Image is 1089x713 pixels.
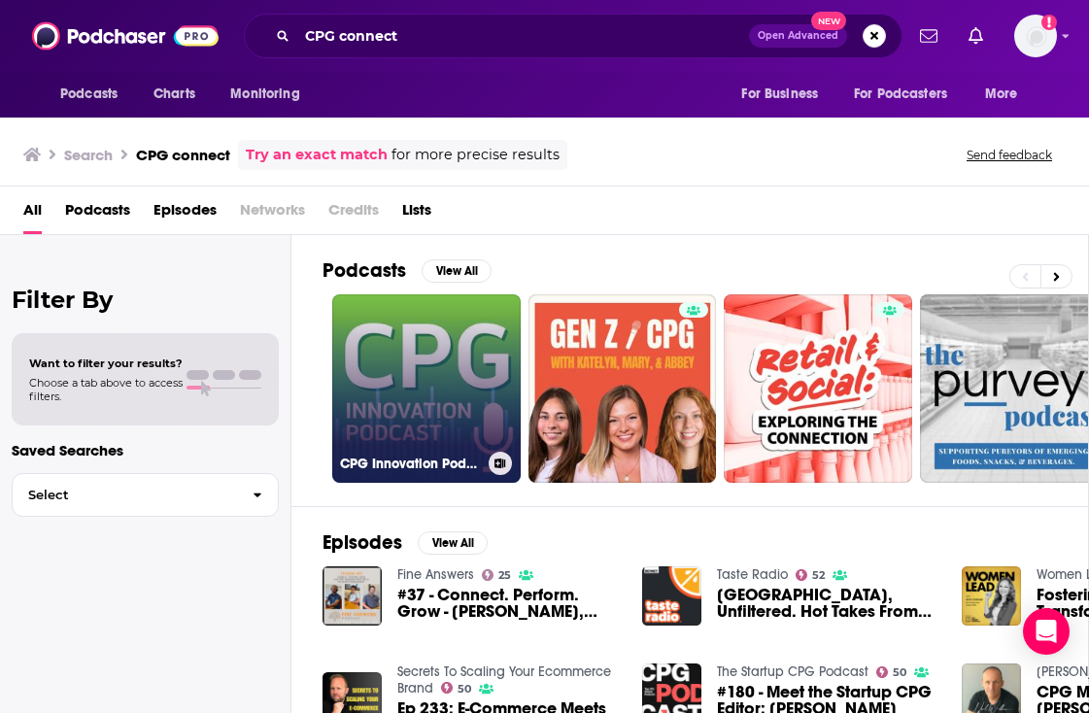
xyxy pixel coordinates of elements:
[796,569,826,581] a: 52
[758,31,838,41] span: Open Advanced
[323,530,488,555] a: EpisodesView All
[642,566,701,626] img: Austin, Unfiltered. Hot Takes From CPG‘s OG City.
[912,19,945,52] a: Show notifications dropdown
[961,19,991,52] a: Show notifications dropdown
[841,76,975,113] button: open menu
[328,194,379,234] span: Credits
[971,76,1042,113] button: open menu
[12,441,279,459] p: Saved Searches
[1041,15,1057,30] svg: Add a profile image
[498,571,511,580] span: 25
[297,20,749,51] input: Search podcasts, credits, & more...
[29,376,183,403] span: Choose a tab above to access filters.
[230,81,299,108] span: Monitoring
[244,14,902,58] div: Search podcasts, credits, & more...
[717,663,868,680] a: The Startup CPG Podcast
[418,531,488,555] button: View All
[741,81,818,108] span: For Business
[136,146,230,164] h3: CPG connect
[397,587,619,620] span: #37 - Connect. Perform. Grow - [PERSON_NAME], Managing Director CPG Sports Management
[340,456,481,472] h3: CPG Innovation Podcast
[985,81,1018,108] span: More
[749,24,847,48] button: Open AdvancedNew
[397,663,611,696] a: Secrets To Scaling Your Ecommerce Brand
[47,76,143,113] button: open menu
[65,194,130,234] a: Podcasts
[1014,15,1057,57] img: User Profile
[812,571,825,580] span: 52
[402,194,431,234] a: Lists
[64,146,113,164] h3: Search
[60,81,118,108] span: Podcasts
[217,76,324,113] button: open menu
[391,144,560,166] span: for more precise results
[482,569,512,581] a: 25
[153,81,195,108] span: Charts
[854,81,947,108] span: For Podcasters
[441,682,472,694] a: 50
[422,259,492,283] button: View All
[12,286,279,314] h2: Filter By
[29,356,183,370] span: Want to filter your results?
[811,12,846,30] span: New
[12,473,279,517] button: Select
[246,144,388,166] a: Try an exact match
[876,666,907,678] a: 50
[1014,15,1057,57] button: Show profile menu
[141,76,207,113] a: Charts
[962,566,1021,626] img: Fostering Connection and Transformation in CPG & Retail Marketing with Sarah Leinberger
[323,258,492,283] a: PodcastsView All
[323,530,402,555] h2: Episodes
[32,17,219,54] img: Podchaser - Follow, Share and Rate Podcasts
[458,685,471,694] span: 50
[397,566,474,583] a: Fine Answers
[13,489,237,501] span: Select
[717,587,938,620] a: Austin, Unfiltered. Hot Takes From CPG‘s OG City.
[153,194,217,234] a: Episodes
[728,76,842,113] button: open menu
[323,258,406,283] h2: Podcasts
[323,566,382,626] img: #37 - Connect. Perform. Grow - Tom Limb, Managing Director CPG Sports Management
[332,294,521,483] a: CPG Innovation Podcast
[717,587,938,620] span: [GEOGRAPHIC_DATA], Unfiltered. Hot Takes From CPG‘s OG City.
[961,147,1058,163] button: Send feedback
[893,668,906,677] span: 50
[1014,15,1057,57] span: Logged in as jwong
[240,194,305,234] span: Networks
[397,587,619,620] a: #37 - Connect. Perform. Grow - Tom Limb, Managing Director CPG Sports Management
[1023,608,1070,655] div: Open Intercom Messenger
[717,566,788,583] a: Taste Radio
[23,194,42,234] a: All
